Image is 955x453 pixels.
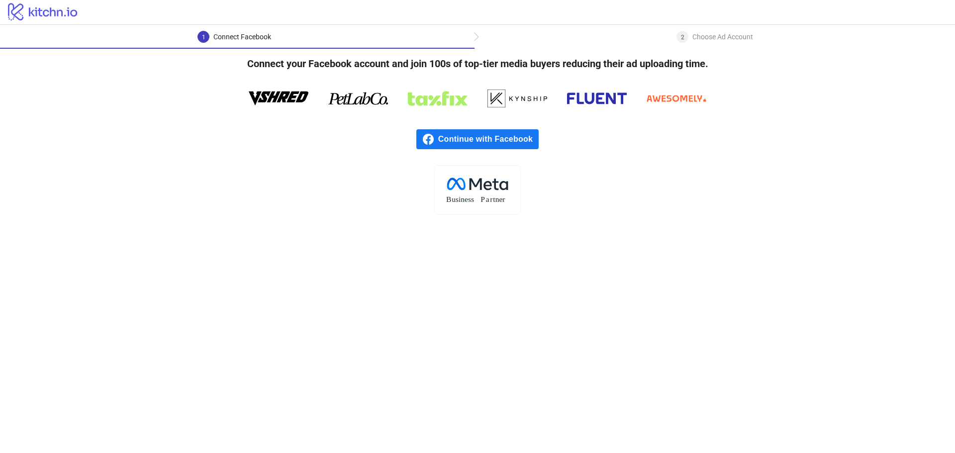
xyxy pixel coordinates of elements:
[231,49,724,79] h4: Connect your Facebook account and join 100s of top-tier media buyers reducing their ad uploading ...
[486,195,489,203] tspan: a
[438,129,539,149] span: Continue with Facebook
[493,195,505,203] tspan: tner
[692,31,753,43] div: Choose Ad Account
[202,34,205,41] span: 1
[480,195,485,203] tspan: P
[490,195,493,203] tspan: r
[213,31,271,43] div: Connect Facebook
[681,34,684,41] span: 2
[416,129,539,149] a: Continue with Facebook
[446,195,451,203] tspan: B
[452,195,474,203] tspan: usiness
